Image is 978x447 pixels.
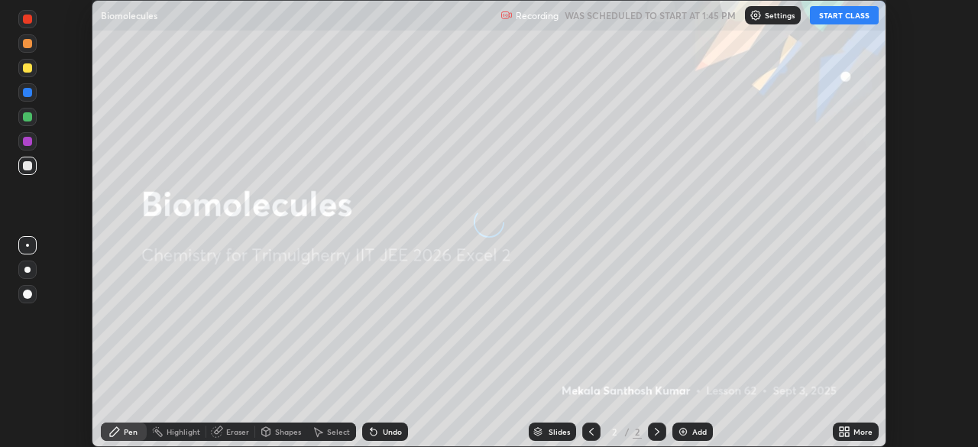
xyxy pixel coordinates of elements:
img: add-slide-button [677,426,689,438]
div: 2 [633,425,642,439]
div: Select [327,428,350,436]
div: Highlight [167,428,200,436]
p: Recording [516,10,559,21]
div: Undo [383,428,402,436]
h5: WAS SCHEDULED TO START AT 1:45 PM [565,8,736,22]
div: / [625,427,630,436]
div: Pen [124,428,138,436]
button: START CLASS [810,6,879,24]
p: Settings [765,11,795,19]
div: Add [692,428,707,436]
div: Eraser [226,428,249,436]
div: More [853,428,873,436]
img: class-settings-icons [750,9,762,21]
div: Slides [549,428,570,436]
div: 2 [607,427,622,436]
div: Shapes [275,428,301,436]
img: recording.375f2c34.svg [500,9,513,21]
p: Biomolecules [101,9,157,21]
